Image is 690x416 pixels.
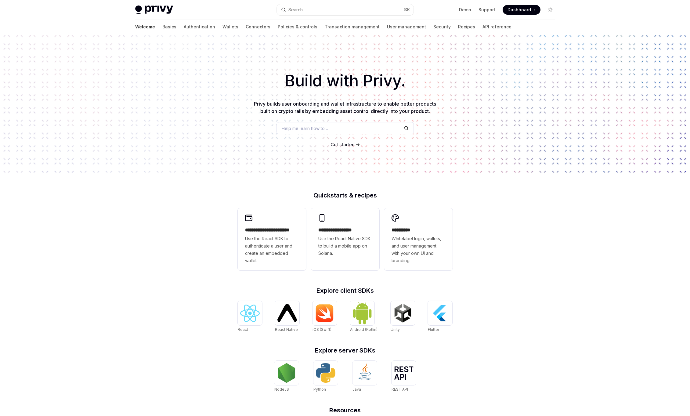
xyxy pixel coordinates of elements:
h2: Resources [238,407,453,413]
img: Java [355,363,374,383]
a: JavaJava [352,361,377,392]
a: Authentication [184,20,215,34]
span: Use the React Native SDK to build a mobile app on Solana. [318,235,372,257]
div: Search... [288,6,305,13]
span: Python [313,387,326,392]
span: Dashboard [508,7,531,13]
img: NodeJS [277,363,296,383]
a: PythonPython [313,361,338,392]
a: Connectors [246,20,270,34]
a: Dashboard [503,5,540,15]
span: ⌘ K [403,7,410,12]
h2: Explore client SDKs [238,288,453,294]
img: Python [316,363,335,383]
span: Use the React SDK to authenticate a user and create an embedded wallet. [245,235,299,264]
span: React [238,327,248,332]
img: iOS (Swift) [315,304,334,322]
img: React Native [277,304,297,322]
a: Support [479,7,495,13]
a: Basics [162,20,176,34]
a: Demo [459,7,471,13]
span: Get started [331,142,355,147]
span: Flutter [428,327,439,332]
img: Unity [393,303,413,323]
a: FlutterFlutter [428,301,452,333]
span: Android (Kotlin) [350,327,378,332]
a: Get started [331,142,355,148]
span: Unity [391,327,400,332]
a: NodeJSNodeJS [274,361,299,392]
a: REST APIREST API [392,361,416,392]
h2: Quickstarts & recipes [238,192,453,198]
a: Transaction management [325,20,380,34]
span: iOS (Swift) [312,327,331,332]
span: React Native [275,327,298,332]
a: Android (Kotlin)Android (Kotlin) [350,301,378,333]
a: Policies & controls [278,20,317,34]
a: Recipes [458,20,475,34]
a: iOS (Swift)iOS (Swift) [312,301,337,333]
h2: Explore server SDKs [238,347,453,353]
button: Toggle dark mode [545,5,555,15]
a: Wallets [222,20,238,34]
h1: Build with Privy. [10,69,680,93]
img: Android (Kotlin) [352,302,372,324]
a: User management [387,20,426,34]
a: **** *****Whitelabel login, wallets, and user management with your own UI and branding. [384,208,453,270]
img: Flutter [430,303,450,323]
img: light logo [135,5,173,14]
a: **** **** **** ***Use the React Native SDK to build a mobile app on Solana. [311,208,379,270]
img: REST API [394,366,414,380]
span: Help me learn how to… [282,125,328,132]
a: Security [433,20,451,34]
span: Privy builds user onboarding and wallet infrastructure to enable better products built on crypto ... [254,101,436,114]
a: Welcome [135,20,155,34]
a: UnityUnity [391,301,415,333]
img: React [240,305,260,322]
a: ReactReact [238,301,262,333]
a: API reference [482,20,511,34]
span: REST API [392,387,408,392]
span: Java [352,387,361,392]
a: React NativeReact Native [275,301,299,333]
button: Search...⌘K [277,4,414,15]
span: NodeJS [274,387,289,392]
span: Whitelabel login, wallets, and user management with your own UI and branding. [392,235,445,264]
